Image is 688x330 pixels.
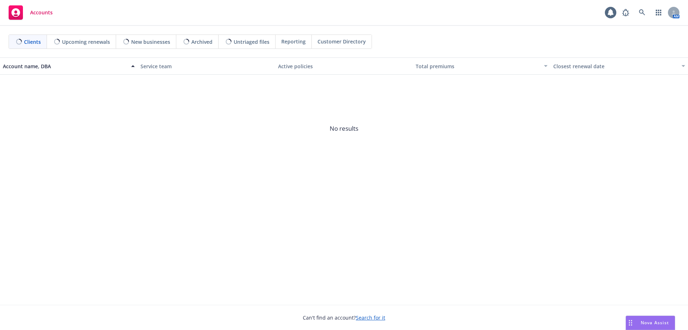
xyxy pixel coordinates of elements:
span: Untriaged files [234,38,269,46]
span: Nova Assist [641,320,669,326]
div: Drag to move [626,316,635,330]
div: Active policies [278,62,410,70]
span: Clients [24,38,41,46]
button: Nova Assist [626,316,675,330]
span: Upcoming renewals [62,38,110,46]
span: Can't find an account? [303,314,385,321]
div: Closest renewal date [553,62,677,70]
div: Service team [140,62,272,70]
span: Accounts [30,10,53,15]
a: Search [635,5,649,20]
button: Total premiums [413,57,550,75]
span: Reporting [281,38,306,45]
button: Service team [138,57,275,75]
a: Accounts [6,3,56,23]
div: Total premiums [416,62,540,70]
button: Closest renewal date [550,57,688,75]
span: Archived [191,38,212,46]
a: Report a Bug [618,5,633,20]
span: Customer Directory [317,38,366,45]
a: Switch app [651,5,666,20]
a: Search for it [356,314,385,321]
div: Account name, DBA [3,62,127,70]
button: Active policies [275,57,413,75]
span: New businesses [131,38,170,46]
